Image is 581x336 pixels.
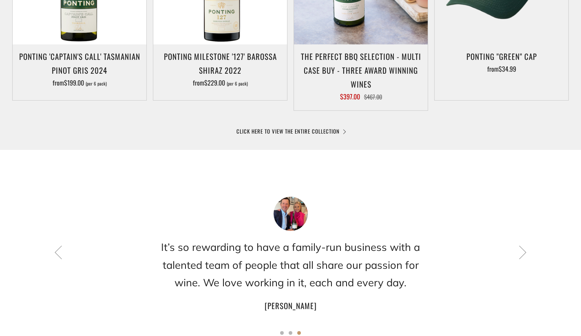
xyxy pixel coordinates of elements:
[439,49,564,63] h3: Ponting "Green" Cap
[193,78,248,88] span: from
[298,49,424,91] h3: The perfect BBQ selection - MULTI CASE BUY - Three award winning wines
[227,81,248,86] span: (per 6 pack)
[294,49,428,100] a: The perfect BBQ selection - MULTI CASE BUY - Three award winning wines $397.00 $467.00
[340,92,360,101] span: $397.00
[236,127,345,135] a: CLICK HERE TO VIEW THE ENTIRE COLLECTION
[435,49,568,90] a: Ponting "Green" Cap from$34.99
[364,92,382,101] span: $467.00
[86,81,107,86] span: (per 6 pack)
[204,78,225,88] span: $229.00
[289,331,292,335] button: 2
[153,49,287,90] a: Ponting Milestone '127' Barossa Shiraz 2022 from$229.00 (per 6 pack)
[157,49,283,77] h3: Ponting Milestone '127' Barossa Shiraz 2022
[17,49,142,77] h3: Ponting 'Captain's Call' Tasmanian Pinot Gris 2024
[152,238,429,291] h2: It’s so rewarding to have a family-run business with a talented team of people that all share our...
[280,331,284,335] button: 1
[152,299,429,312] h4: [PERSON_NAME]
[499,64,516,74] span: $34.99
[297,331,301,335] button: 3
[487,64,516,74] span: from
[53,78,107,88] span: from
[13,49,146,90] a: Ponting 'Captain's Call' Tasmanian Pinot Gris 2024 from$199.00 (per 6 pack)
[64,78,84,88] span: $199.00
